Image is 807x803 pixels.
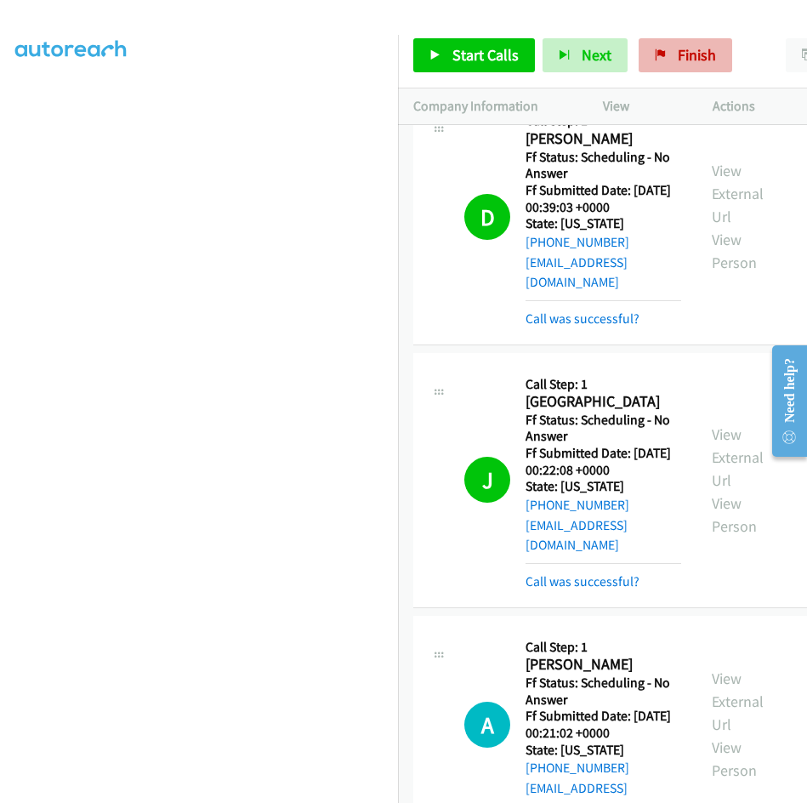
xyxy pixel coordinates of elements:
h5: State: [US_STATE] [526,478,681,495]
h2: [PERSON_NAME] [526,129,681,149]
h2: [GEOGRAPHIC_DATA] [526,392,681,412]
a: [PHONE_NUMBER] [526,497,629,513]
div: The call is yet to be attempted [464,702,510,748]
a: View External Url [712,669,764,734]
a: [PHONE_NUMBER] [526,760,629,776]
iframe: Resource Center [758,333,807,469]
h5: Ff Status: Scheduling - No Answer [526,149,681,182]
h5: Ff Status: Scheduling - No Answer [526,675,681,708]
h1: D [464,194,510,240]
a: Start Calls [413,38,535,72]
a: View External Url [712,161,764,226]
p: View [603,96,682,117]
span: Finish [678,45,716,65]
h5: Call Step: 1 [526,376,681,393]
a: View Person [712,493,757,536]
a: Call was successful? [526,573,639,589]
span: Start Calls [452,45,519,65]
h1: J [464,457,510,503]
a: [PHONE_NUMBER] [526,234,629,250]
span: Next [582,45,611,65]
button: Next [543,38,628,72]
a: View Person [712,738,757,780]
h5: Call Step: 1 [526,639,681,656]
a: [EMAIL_ADDRESS][DOMAIN_NAME] [526,517,628,554]
h5: State: [US_STATE] [526,215,681,232]
h2: [PERSON_NAME] [526,655,681,675]
h5: Ff Submitted Date: [DATE] 00:39:03 +0000 [526,182,681,215]
a: View External Url [712,424,764,490]
p: Company Information [413,96,572,117]
a: Call was successful? [526,310,639,327]
h5: State: [US_STATE] [526,742,681,759]
h5: Ff Submitted Date: [DATE] 00:21:02 +0000 [526,708,681,741]
a: Finish [639,38,732,72]
a: View Person [712,230,757,272]
a: [EMAIL_ADDRESS][DOMAIN_NAME] [526,254,628,291]
h5: Ff Status: Scheduling - No Answer [526,412,681,445]
p: Actions [713,96,792,117]
h1: A [464,702,510,748]
h5: Ff Submitted Date: [DATE] 00:22:08 +0000 [526,445,681,478]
